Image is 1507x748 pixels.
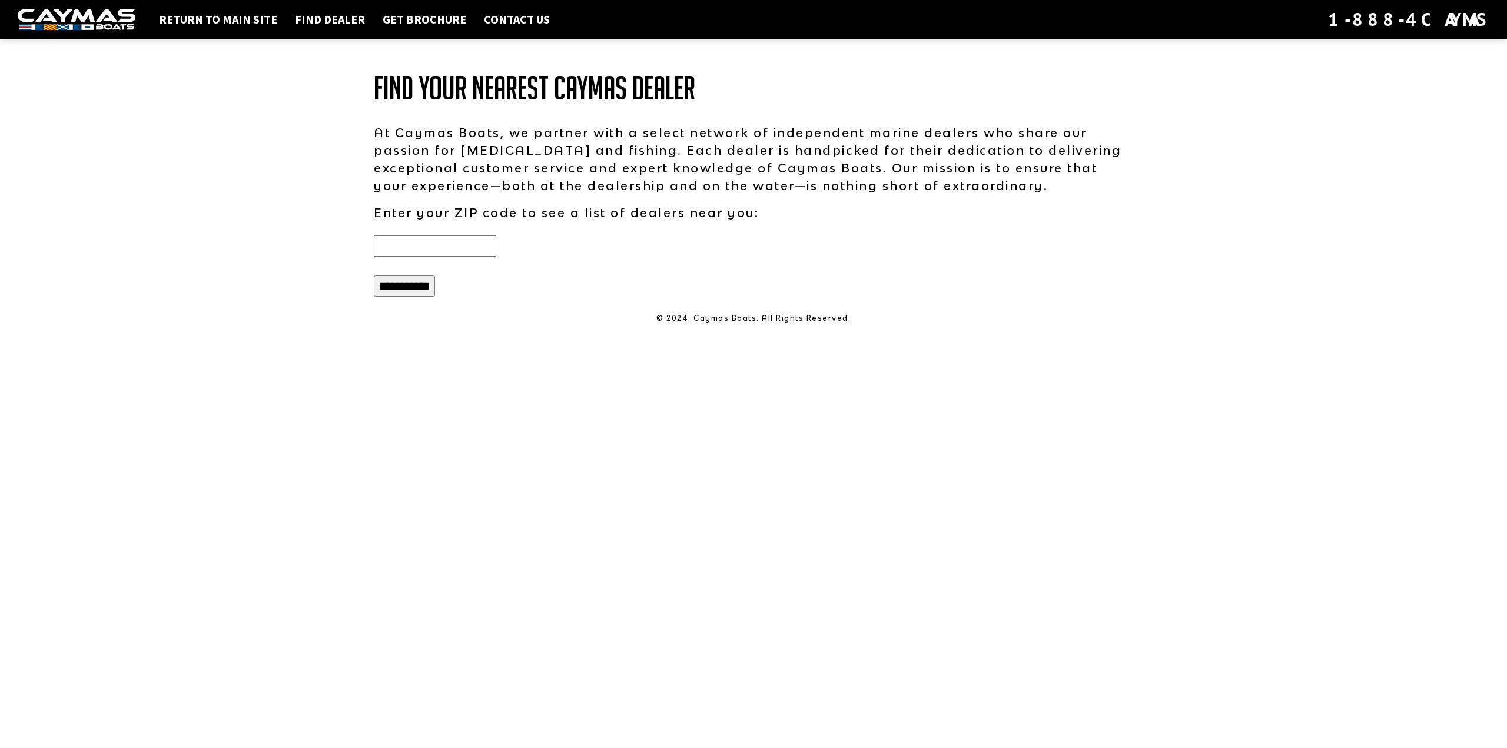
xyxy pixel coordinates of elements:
[478,12,556,27] a: Contact Us
[18,9,135,31] img: white-logo-c9c8dbefe5ff5ceceb0f0178aa75bf4bb51f6bca0971e226c86eb53dfe498488.png
[1328,6,1489,32] div: 1-888-4CAYMAS
[374,71,1133,106] h1: Find Your Nearest Caymas Dealer
[289,12,371,27] a: Find Dealer
[377,12,472,27] a: Get Brochure
[374,313,1133,324] p: © 2024. Caymas Boats. All Rights Reserved.
[374,204,1133,221] p: Enter your ZIP code to see a list of dealers near you:
[153,12,283,27] a: Return to main site
[374,124,1133,194] p: At Caymas Boats, we partner with a select network of independent marine dealers who share our pas...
